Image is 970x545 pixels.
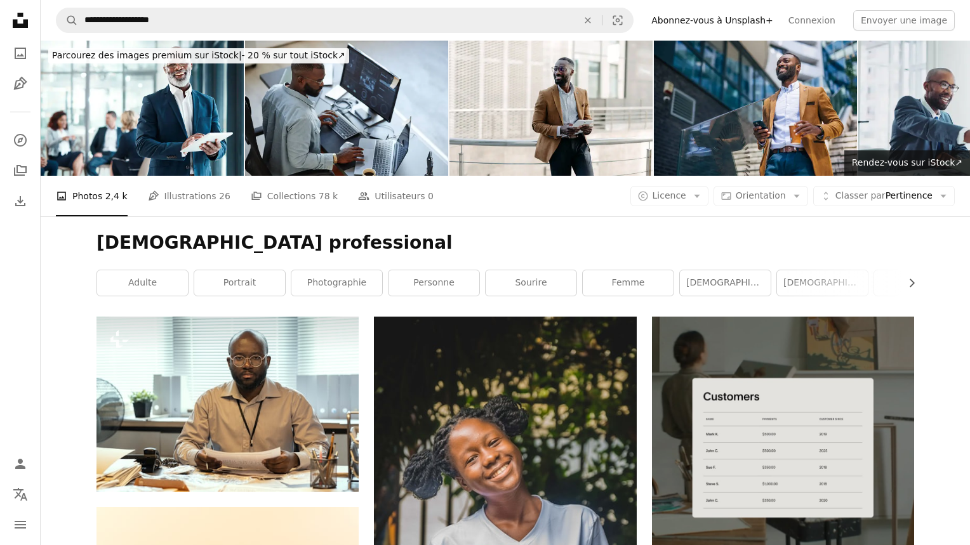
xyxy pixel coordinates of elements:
[853,10,955,30] button: Envoyer une image
[8,41,33,66] a: Photos
[52,50,242,60] span: Parcourez des images premium sur iStock |
[680,270,771,296] a: [DEMOGRAPHIC_DATA]
[374,508,636,519] a: Un homme souriant avec un arbre en arrière-plan
[96,232,914,254] h1: [DEMOGRAPHIC_DATA] professional
[874,270,965,296] a: studio
[148,176,230,216] a: Illustrations 26
[194,270,285,296] a: portrait
[630,186,708,206] button: Licence
[8,128,33,153] a: Explorer
[486,270,576,296] a: sourire
[852,157,962,167] span: Rendez-vous sur iStock ↗
[389,270,479,296] a: personne
[8,188,33,214] a: Historique de téléchargement
[736,190,786,200] span: Orientation
[8,71,33,96] a: Illustrations
[41,41,357,71] a: Parcourez des images premium sur iStock|- 20 % sur tout iStock↗
[644,10,781,30] a: Abonnez-vous à Unsplash+
[714,186,808,206] button: Orientation
[813,186,955,206] button: Classer parPertinence
[653,190,686,200] span: Licence
[96,317,359,491] img: Jeune policier ou enquêteur pensif tenant un document dans les mains alors qu’il est assis près d...
[8,158,33,183] a: Collections
[251,176,338,216] a: Collections 78 k
[319,189,338,203] span: 78 k
[449,41,653,176] img: Homme appuyé sur la balustrade avec une tablette à l’extérieur
[97,270,188,296] a: adulte
[781,10,843,30] a: Connexion
[574,8,602,32] button: Effacer
[52,50,345,60] span: - 20 % sur tout iStock ↗
[96,398,359,409] a: Jeune policier ou enquêteur pensif tenant un document dans les mains alors qu’il est assis près d...
[777,270,868,296] a: [DEMOGRAPHIC_DATA]
[56,8,78,32] button: Rechercher sur Unsplash
[602,8,633,32] button: Recherche de visuels
[219,189,230,203] span: 26
[8,451,33,476] a: Connexion / S’inscrire
[56,8,634,33] form: Rechercher des visuels sur tout le site
[835,190,886,200] span: Classer par
[583,270,674,296] a: femme
[8,512,33,537] button: Menu
[900,270,914,296] button: faire défiler la liste vers la droite
[835,190,933,202] span: Pertinence
[844,150,970,176] a: Rendez-vous sur iStock↗
[654,41,857,176] img: an adult handsome black businessman outside of corporation, using phone
[428,189,434,203] span: 0
[291,270,382,296] a: photographie
[358,176,434,216] a: Utilisateurs 0
[245,41,448,176] img: Développeur de logiciels afro-américain
[41,41,244,176] img: Il a obtenu tous mes fonctions de CEO couvertes
[8,482,33,507] button: Langue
